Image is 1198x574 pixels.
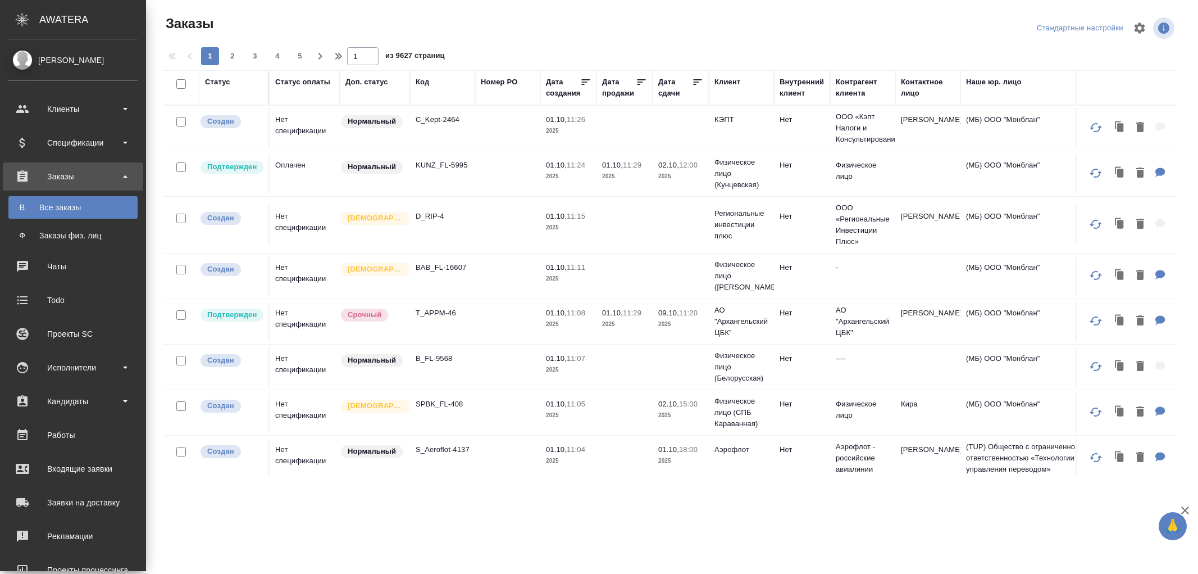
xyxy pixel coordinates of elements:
[416,76,429,88] div: Код
[481,76,517,88] div: Номер PO
[348,309,381,320] p: Срочный
[3,286,143,314] a: Todo
[416,308,470,319] p: T_APPM-46
[546,309,567,317] p: 01.10,
[199,353,263,368] div: Выставляется автоматически при создании заказа
[3,455,143,483] a: Входящие заявки
[1163,514,1182,538] span: 🙏
[546,263,567,272] p: 01.10,
[602,171,647,182] p: 2025
[567,445,585,454] p: 11:04
[546,400,567,408] p: 01.10,
[3,320,143,348] a: Проекты SC
[1109,401,1131,424] button: Клонировать
[416,211,470,222] p: D_RIP-4
[658,410,703,421] p: 2025
[546,410,591,421] p: 2025
[546,161,567,169] p: 01.10,
[714,444,768,455] p: Аэрофлот
[546,354,567,363] p: 01.10,
[836,111,890,145] p: ООО «Кэпт Налоги и Консультирование»
[546,115,567,124] p: 01.10,
[714,259,768,293] p: Физическое лицо ([PERSON_NAME])
[8,258,138,275] div: Чаты
[199,262,263,277] div: Выставляется автоматически при создании заказа
[270,347,340,387] td: Нет спецификации
[966,76,1022,88] div: Наше юр. лицо
[199,399,263,414] div: Выставляется автоматически при создании заказа
[416,444,470,455] p: S_Aeroflot-4137
[270,109,340,148] td: Нет спецификации
[658,455,703,467] p: 2025
[163,15,213,33] span: Заказы
[1082,262,1109,289] button: Обновить
[340,444,404,459] div: Статус по умолчанию для стандартных заказов
[960,154,1095,193] td: (МБ) ООО "Монблан"
[270,154,340,193] td: Оплачен
[246,51,264,62] span: 3
[207,446,234,457] p: Создан
[960,205,1095,245] td: (МБ) ООО "Монблан"
[348,161,396,173] p: Нормальный
[658,400,679,408] p: 02.10,
[385,49,445,65] span: из 9627 страниц
[348,116,396,127] p: Нормальный
[416,353,470,364] p: B_FL-9568
[960,109,1095,148] td: (МБ) ООО "Монблан"
[1153,17,1177,39] span: Посмотреть информацию
[567,212,585,220] p: 11:15
[8,196,138,219] a: ВВсе заказы
[546,76,580,99] div: Дата создания
[270,439,340,478] td: Нет спецификации
[348,400,404,412] p: [DEMOGRAPHIC_DATA]
[8,101,138,117] div: Клиенты
[1126,15,1153,42] span: Настроить таблицу
[14,230,132,241] div: Заказы физ. лиц
[546,445,567,454] p: 01.10,
[602,309,623,317] p: 01.10,
[901,76,955,99] div: Контактное лицо
[1131,213,1150,236] button: Удалить
[602,161,623,169] p: 01.10,
[1159,512,1187,540] button: 🙏
[199,211,263,226] div: Выставляется автоматически при создании заказа
[836,202,890,247] p: ООО «Региональные Инвестиции Плюс»
[567,263,585,272] p: 11:11
[8,427,138,444] div: Работы
[207,400,234,412] p: Создан
[207,309,257,320] p: Подтвержден
[340,399,404,414] div: Выставляется автоматически для первых 3 заказов нового контактного лица. Особое внимание
[1082,211,1109,238] button: Обновить
[1131,264,1150,287] button: Удалить
[895,439,960,478] td: [PERSON_NAME]
[1131,355,1150,378] button: Удалить
[623,161,641,169] p: 11:29
[1131,446,1150,469] button: Удалить
[340,353,404,368] div: Статус по умолчанию для стандартных заказов
[1131,162,1150,185] button: Удалить
[246,47,264,65] button: 3
[780,353,825,364] p: Нет
[960,436,1095,481] td: (TUP) Общество с ограниченной ответственностью «Технологии управления переводом»
[836,160,890,182] p: Физическое лицо
[960,256,1095,296] td: (МБ) ООО "Монблан"
[270,393,340,432] td: Нет спецификации
[8,528,138,545] div: Рекламации
[8,134,138,151] div: Спецификации
[1109,446,1131,469] button: Клонировать
[1109,213,1131,236] button: Клонировать
[199,444,263,459] div: Выставляется автоматически при создании заказа
[780,444,825,455] p: Нет
[780,308,825,319] p: Нет
[658,161,679,169] p: 02.10,
[567,354,585,363] p: 11:07
[1082,308,1109,335] button: Обновить
[895,205,960,245] td: [PERSON_NAME]
[1109,162,1131,185] button: Клонировать
[3,522,143,550] a: Рекламации
[205,76,230,88] div: Статус
[348,446,396,457] p: Нормальный
[895,393,960,432] td: Кира
[1082,114,1109,141] button: Обновить
[270,302,340,341] td: Нет спецификации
